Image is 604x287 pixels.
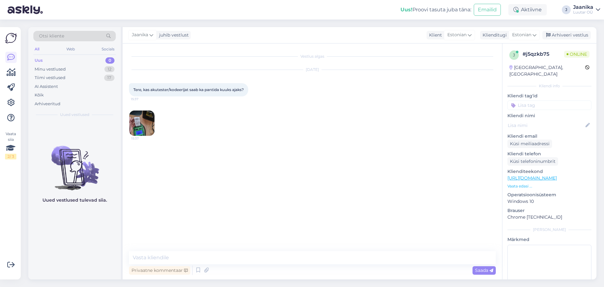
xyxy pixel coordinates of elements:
[509,64,585,77] div: [GEOGRAPHIC_DATA], [GEOGRAPHIC_DATA]
[474,4,501,16] button: Emailid
[104,75,115,81] div: 17
[523,50,564,58] div: # j5qzkb75
[104,66,115,72] div: 12
[513,53,515,57] span: j
[131,97,154,101] span: 15:37
[542,31,591,39] div: Arhiveeri vestlus
[35,92,44,98] div: Kõik
[562,5,571,14] div: J
[129,266,190,275] div: Privaatne kommentaar
[507,183,591,189] p: Vaata edasi ...
[5,32,17,44] img: Askly Logo
[507,192,591,198] p: Operatsioonisüsteem
[129,54,496,59] div: Vestlus algas
[475,267,493,273] span: Saada
[507,227,591,232] div: [PERSON_NAME]
[28,135,121,191] img: No chats
[447,32,467,38] span: Estonian
[507,175,557,181] a: [URL][DOMAIN_NAME]
[129,111,154,136] img: Attachment
[507,100,591,110] input: Lisa tag
[35,57,43,64] div: Uus
[35,83,58,90] div: AI Assistent
[100,45,116,53] div: Socials
[105,57,115,64] div: 0
[507,133,591,140] p: Kliendi email
[60,112,89,118] span: Uued vestlused
[35,66,66,72] div: Minu vestlused
[507,207,591,214] p: Brauser
[507,214,591,221] p: Chrome [TECHNICAL_ID]
[35,101,60,107] div: Arhiveeritud
[133,87,244,92] span: Tere, kas akutester/kodeerijat saab ka pantida kuuks ajaks?
[573,5,593,10] div: Jaanika
[400,6,471,14] div: Proovi tasuta juba täna:
[507,236,591,243] p: Märkmed
[65,45,76,53] div: Web
[132,32,148,38] span: Jaanika
[564,51,590,58] span: Online
[507,112,591,119] p: Kliendi nimi
[427,32,442,38] div: Klient
[507,198,591,205] p: Windows 10
[507,157,558,166] div: Küsi telefoninumbrit
[573,10,593,15] div: Luutar OÜ
[157,32,189,38] div: juhib vestlust
[508,4,547,15] div: Aktiivne
[131,136,155,141] span: 15:37
[507,168,591,175] p: Klienditeekond
[512,32,531,38] span: Estonian
[129,67,496,72] div: [DATE]
[480,32,507,38] div: Klienditugi
[507,83,591,89] div: Kliendi info
[42,197,107,204] p: Uued vestlused tulevad siia.
[508,122,584,129] input: Lisa nimi
[39,33,64,39] span: Otsi kliente
[507,93,591,99] p: Kliendi tag'id
[507,151,591,157] p: Kliendi telefon
[507,140,552,148] div: Küsi meiliaadressi
[5,131,16,159] div: Vaata siia
[33,45,41,53] div: All
[35,75,65,81] div: Tiimi vestlused
[400,7,412,13] b: Uus!
[5,154,16,159] div: 2 / 3
[573,5,600,15] a: JaanikaLuutar OÜ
